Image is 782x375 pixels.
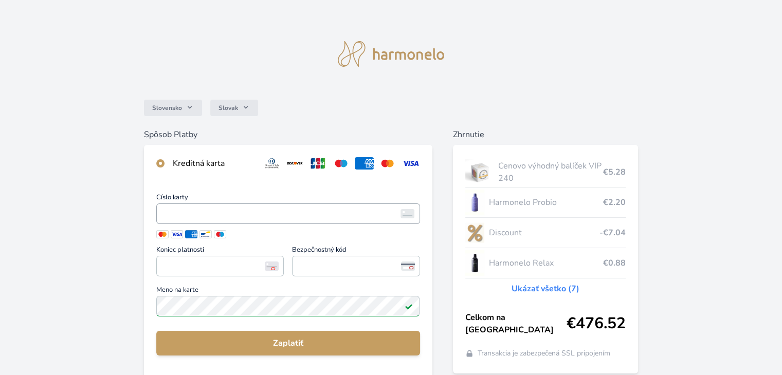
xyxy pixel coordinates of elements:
[465,159,495,185] img: vip.jpg
[465,190,485,215] img: CLEAN_PROBIO_se_stinem_x-lo.jpg
[156,296,420,316] input: Meno na kartePole je platné
[338,41,445,67] img: logo.svg
[144,100,202,116] button: Slovensko
[156,331,420,355] button: Zaplatiť
[488,257,603,269] span: Harmonelo Relax
[292,247,420,256] span: Bezpečnostný kód
[401,209,414,218] img: card
[161,207,415,221] iframe: Iframe pre číslo karty
[144,128,432,141] h6: Spôsob Platby
[265,261,279,271] img: Koniec platnosti
[488,196,603,209] span: Harmonelo Probio
[603,196,626,209] span: €2.20
[355,157,374,170] img: amex.svg
[156,194,420,203] span: Číslo karty
[498,160,603,184] span: Cenovo výhodný balíček VIP 240
[488,227,599,239] span: Discount
[599,227,626,239] span: -€7.04
[332,157,351,170] img: maestro.svg
[465,311,567,336] span: Celkom na [GEOGRAPHIC_DATA]
[165,337,411,349] span: Zaplatiť
[405,302,413,310] img: Pole je platné
[219,104,238,112] span: Slovak
[152,104,182,112] span: Slovensko
[297,259,415,273] iframe: Iframe pre bezpečnostný kód
[603,257,626,269] span: €0.88
[512,283,579,295] a: Ukázať všetko (7)
[603,166,626,178] span: €5.28
[465,250,485,276] img: CLEAN_RELAX_se_stinem_x-lo.jpg
[465,220,485,246] img: discount-lo.png
[308,157,328,170] img: jcb.svg
[156,247,284,256] span: Koniec platnosti
[161,259,279,273] iframe: Iframe pre deň vypršania platnosti
[378,157,397,170] img: mc.svg
[262,157,281,170] img: diners.svg
[173,157,254,170] div: Kreditná karta
[567,314,626,333] span: €476.52
[285,157,304,170] img: discover.svg
[401,157,420,170] img: visa.svg
[210,100,258,116] button: Slovak
[453,128,638,141] h6: Zhrnutie
[478,348,610,359] span: Transakcia je zabezpečená SSL pripojením
[156,287,420,296] span: Meno na karte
